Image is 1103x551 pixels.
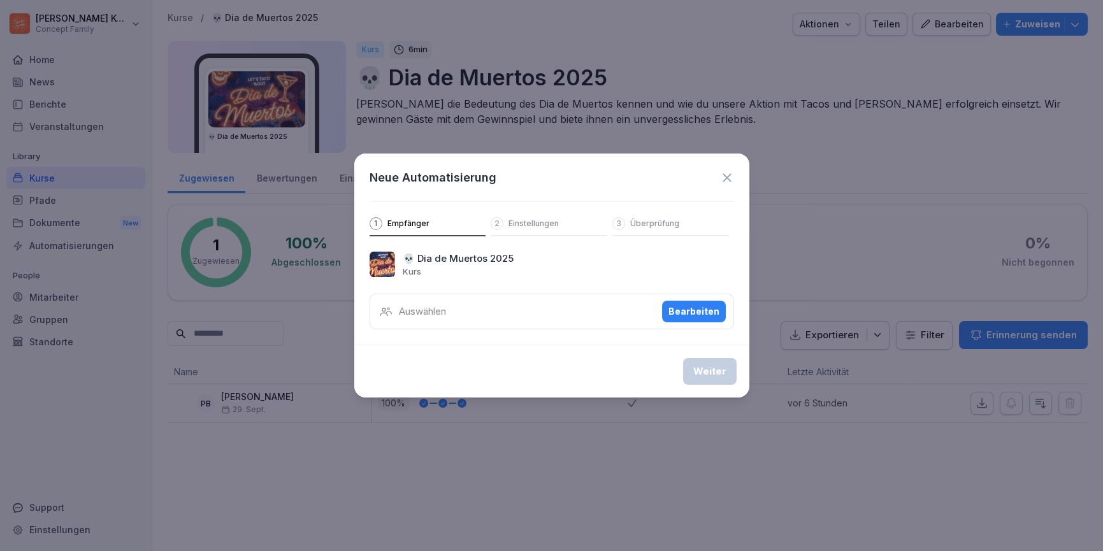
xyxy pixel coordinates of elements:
[370,252,395,277] img: 💀 Dia de Muertos 2025
[370,169,496,186] h1: Neue Automatisierung
[693,364,726,378] div: Weiter
[403,252,514,266] p: 💀 Dia de Muertos 2025
[387,218,429,229] p: Empfänger
[612,217,625,230] div: 3
[403,266,421,276] p: Kurs
[399,304,446,319] p: Auswählen
[491,217,503,230] div: 2
[508,218,559,229] p: Einstellungen
[662,301,726,322] button: Bearbeiten
[630,218,679,229] p: Überprüfung
[683,358,737,385] button: Weiter
[370,217,382,230] div: 1
[668,304,719,318] div: Bearbeiten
